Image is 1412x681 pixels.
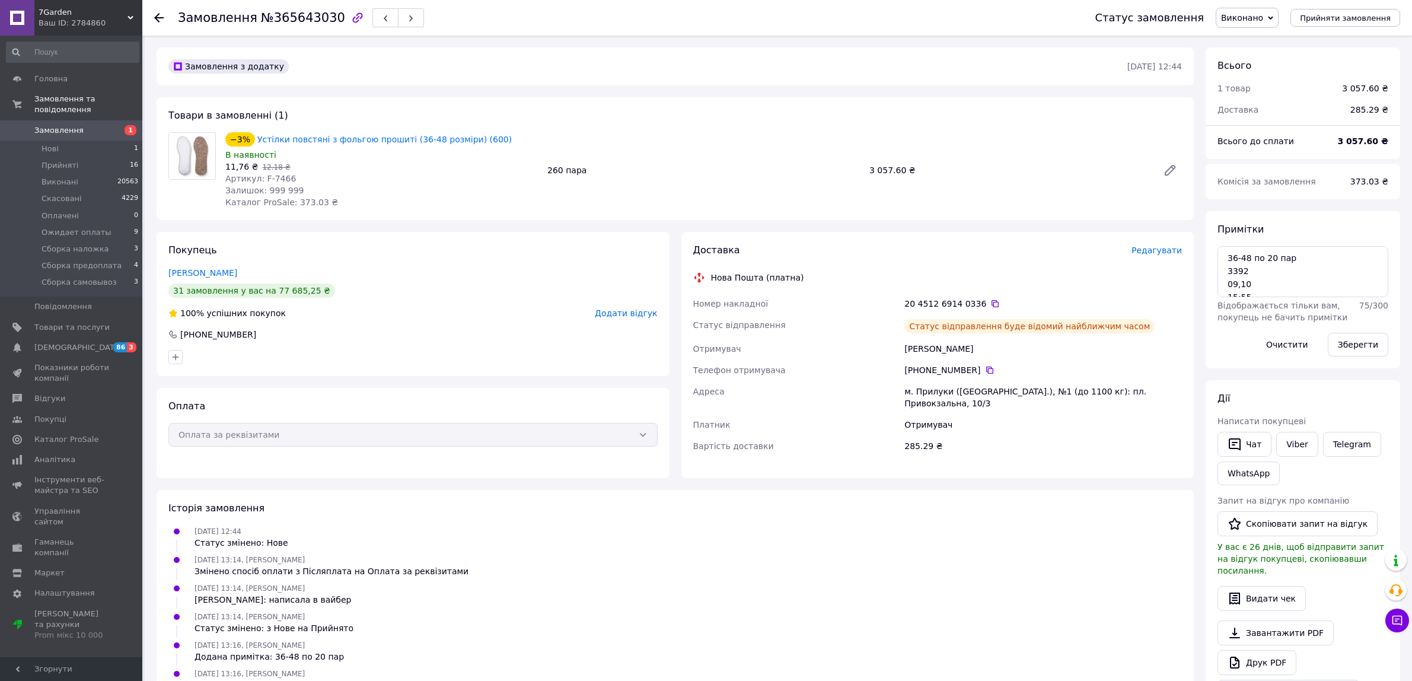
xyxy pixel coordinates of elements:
[168,307,286,319] div: успішних покупок
[1131,246,1182,255] span: Редагувати
[1217,462,1280,485] a: WhatsApp
[1217,432,1271,457] button: Чат
[1217,84,1251,93] span: 1 товар
[904,319,1155,333] div: Статус відправлення буде відомий найближчим часом
[693,244,740,256] span: Доставка
[195,622,353,634] div: Статус змінено: з Нове на Прийнято
[134,277,138,288] span: 3
[1300,14,1391,23] span: Прийняти замовлення
[34,322,110,333] span: Товари та послуги
[34,393,65,404] span: Відгуки
[1276,432,1318,457] a: Viber
[195,584,305,593] span: [DATE] 13:14, [PERSON_NAME]
[180,308,204,318] span: 100%
[693,344,741,354] span: Отримувач
[693,387,725,396] span: Адреса
[169,133,215,179] img: Устілки повстяні з фольгою прошиті (36-48 розміри) (600)
[1217,416,1306,426] span: Написати покупцеві
[1217,393,1230,404] span: Дії
[1127,62,1182,71] time: [DATE] 12:44
[42,160,78,171] span: Прийняті
[1323,432,1381,457] a: Telegram
[225,150,276,160] span: В наявності
[42,244,109,254] span: Сборка наложка
[1158,158,1182,182] a: Редагувати
[195,651,344,663] div: Додана примітка: 36-48 по 20 пар
[595,308,657,318] span: Додати відгук
[42,211,79,221] span: Оплачені
[34,475,110,496] span: Інструменти веб-майстра та SEO
[34,506,110,527] span: Управління сайтом
[1217,177,1316,186] span: Комісія за замовлення
[117,177,138,187] span: 20563
[1217,586,1306,611] button: Видати чек
[261,11,345,25] span: №365643030
[904,298,1182,310] div: 20 4512 6914 0336
[693,320,786,330] span: Статус відправлення
[1221,13,1263,23] span: Виконано
[195,594,351,606] div: [PERSON_NAME]: написала в вайбер
[1343,97,1395,123] div: 285.29 ₴
[34,609,110,641] span: [PERSON_NAME] та рахунки
[1350,177,1388,186] span: 373.03 ₴
[39,7,128,18] span: 7Garden
[34,301,92,312] span: Повідомлення
[1256,333,1318,357] button: Очистити
[225,174,296,183] span: Артикул: F-7466
[693,420,731,429] span: Платник
[34,434,98,445] span: Каталог ProSale
[902,338,1184,359] div: [PERSON_NAME]
[1217,60,1251,71] span: Всього
[42,277,117,288] span: Сборка самовывоз
[1217,620,1334,645] a: Завантажити PDF
[34,414,66,425] span: Покупці
[42,144,59,154] span: Нові
[168,400,205,412] span: Оплата
[42,227,111,238] span: Ожидает оплаты
[127,342,136,352] span: 3
[134,144,138,154] span: 1
[125,125,136,135] span: 1
[262,163,290,171] span: 12.18 ₴
[34,630,110,641] div: Prom мікс 10 000
[865,162,1153,179] div: 3 057.60 ₴
[1217,511,1378,536] button: Скопіювати запит на відгук
[1217,496,1349,505] span: Запит на відгук про компанію
[34,568,65,578] span: Маркет
[1385,609,1409,632] button: Чат з покупцем
[39,18,142,28] div: Ваш ID: 2784860
[6,42,139,63] input: Пошук
[693,299,769,308] span: Номер накладної
[257,135,512,144] a: Устілки повстяні з фольгою прошиті (36-48 розміри) (600)
[693,365,786,375] span: Телефон отримувача
[1342,82,1388,94] div: 3 057.60 ₴
[1217,650,1296,675] a: Друк PDF
[168,110,288,121] span: Товари в замовленні (1)
[130,160,138,171] span: 16
[1217,224,1264,235] span: Примітки
[708,272,807,284] div: Нова Пошта (платна)
[168,284,335,298] div: 31 замовлення у вас на 77 685,25 ₴
[34,74,68,84] span: Головна
[134,260,138,271] span: 4
[693,441,774,451] span: Вартість доставки
[195,670,305,678] span: [DATE] 13:16, [PERSON_NAME]
[34,454,75,465] span: Аналітика
[42,193,82,204] span: Скасовані
[154,12,164,24] div: Повернутися назад
[1217,542,1384,575] span: У вас є 26 днів, щоб відправити запит на відгук покупцеві, скопіювавши посилання.
[225,186,304,195] span: Залишок: 999 999
[902,435,1184,457] div: 285.29 ₴
[1337,136,1388,146] b: 3 057.60 ₴
[134,211,138,221] span: 0
[179,329,257,340] div: [PHONE_NUMBER]
[42,177,78,187] span: Виконані
[134,227,138,238] span: 9
[195,641,305,650] span: [DATE] 13:16, [PERSON_NAME]
[902,414,1184,435] div: Отримувач
[34,342,122,353] span: [DEMOGRAPHIC_DATA]
[195,565,468,577] div: Змінено спосіб оплати з Післяплата на Оплата за реквізитами
[195,556,305,564] span: [DATE] 13:14, [PERSON_NAME]
[34,362,110,384] span: Показники роботи компанії
[122,193,138,204] span: 4229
